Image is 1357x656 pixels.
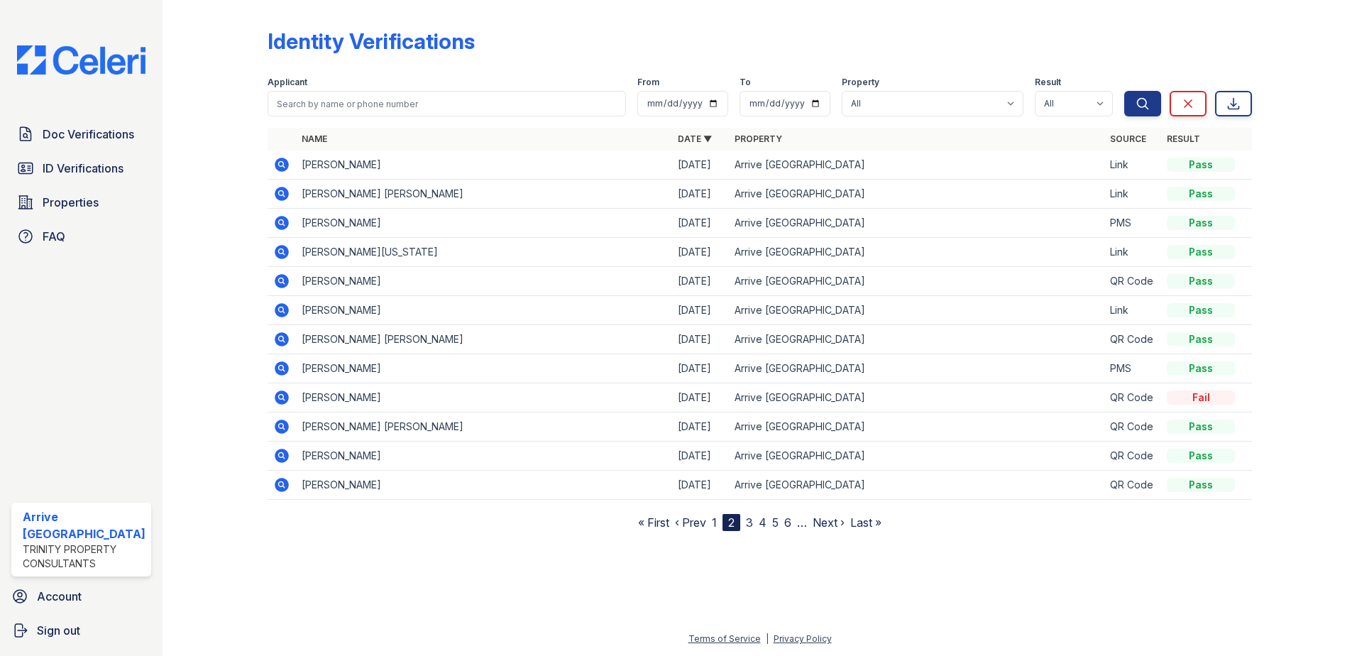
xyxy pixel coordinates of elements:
[11,154,151,182] a: ID Verifications
[43,228,65,245] span: FAQ
[296,151,672,180] td: [PERSON_NAME]
[11,120,151,148] a: Doc Verifications
[672,238,729,267] td: [DATE]
[1104,354,1161,383] td: PMS
[723,514,740,531] div: 2
[675,515,706,530] a: ‹ Prev
[37,622,80,639] span: Sign out
[672,442,729,471] td: [DATE]
[43,194,99,211] span: Properties
[766,633,769,644] div: |
[1104,296,1161,325] td: Link
[23,542,145,571] div: Trinity Property Consultants
[729,296,1105,325] td: Arrive [GEOGRAPHIC_DATA]
[6,45,157,75] img: CE_Logo_Blue-a8612792a0a2168367f1c8372b55b34899dd931a85d93a1a3d3e32e68fde9ad4.png
[1104,151,1161,180] td: Link
[1167,420,1235,434] div: Pass
[1167,478,1235,492] div: Pass
[672,325,729,354] td: [DATE]
[842,77,879,88] label: Property
[672,412,729,442] td: [DATE]
[296,442,672,471] td: [PERSON_NAME]
[296,412,672,442] td: [PERSON_NAME] [PERSON_NAME]
[729,412,1105,442] td: Arrive [GEOGRAPHIC_DATA]
[302,133,327,144] a: Name
[784,515,791,530] a: 6
[296,267,672,296] td: [PERSON_NAME]
[1167,449,1235,463] div: Pass
[11,188,151,217] a: Properties
[1167,274,1235,288] div: Pass
[1167,303,1235,317] div: Pass
[797,514,807,531] span: …
[43,126,134,143] span: Doc Verifications
[672,151,729,180] td: [DATE]
[1167,133,1200,144] a: Result
[296,325,672,354] td: [PERSON_NAME] [PERSON_NAME]
[672,471,729,500] td: [DATE]
[672,180,729,209] td: [DATE]
[672,296,729,325] td: [DATE]
[1167,158,1235,172] div: Pass
[1167,390,1235,405] div: Fail
[729,354,1105,383] td: Arrive [GEOGRAPHIC_DATA]
[813,515,845,530] a: Next ›
[735,133,782,144] a: Property
[1104,267,1161,296] td: QR Code
[729,325,1105,354] td: Arrive [GEOGRAPHIC_DATA]
[712,515,717,530] a: 1
[638,515,669,530] a: « First
[1167,216,1235,230] div: Pass
[774,633,832,644] a: Privacy Policy
[637,77,659,88] label: From
[672,383,729,412] td: [DATE]
[1104,180,1161,209] td: Link
[729,442,1105,471] td: Arrive [GEOGRAPHIC_DATA]
[672,354,729,383] td: [DATE]
[268,77,307,88] label: Applicant
[1167,332,1235,346] div: Pass
[672,267,729,296] td: [DATE]
[6,582,157,611] a: Account
[1104,238,1161,267] td: Link
[729,238,1105,267] td: Arrive [GEOGRAPHIC_DATA]
[1104,209,1161,238] td: PMS
[296,354,672,383] td: [PERSON_NAME]
[772,515,779,530] a: 5
[1104,383,1161,412] td: QR Code
[23,508,145,542] div: Arrive [GEOGRAPHIC_DATA]
[296,238,672,267] td: [PERSON_NAME][US_STATE]
[1167,361,1235,376] div: Pass
[688,633,761,644] a: Terms of Service
[37,588,82,605] span: Account
[1104,442,1161,471] td: QR Code
[296,180,672,209] td: [PERSON_NAME] [PERSON_NAME]
[43,160,123,177] span: ID Verifications
[1167,245,1235,259] div: Pass
[672,209,729,238] td: [DATE]
[1110,133,1146,144] a: Source
[268,28,475,54] div: Identity Verifications
[729,209,1105,238] td: Arrive [GEOGRAPHIC_DATA]
[729,471,1105,500] td: Arrive [GEOGRAPHIC_DATA]
[678,133,712,144] a: Date ▼
[729,151,1105,180] td: Arrive [GEOGRAPHIC_DATA]
[729,267,1105,296] td: Arrive [GEOGRAPHIC_DATA]
[759,515,767,530] a: 4
[1167,187,1235,201] div: Pass
[296,209,672,238] td: [PERSON_NAME]
[6,616,157,645] a: Sign out
[1035,77,1061,88] label: Result
[729,383,1105,412] td: Arrive [GEOGRAPHIC_DATA]
[268,91,627,116] input: Search by name or phone number
[296,471,672,500] td: [PERSON_NAME]
[740,77,751,88] label: To
[729,180,1105,209] td: Arrive [GEOGRAPHIC_DATA]
[746,515,753,530] a: 3
[1104,471,1161,500] td: QR Code
[850,515,881,530] a: Last »
[1104,412,1161,442] td: QR Code
[296,296,672,325] td: [PERSON_NAME]
[11,222,151,251] a: FAQ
